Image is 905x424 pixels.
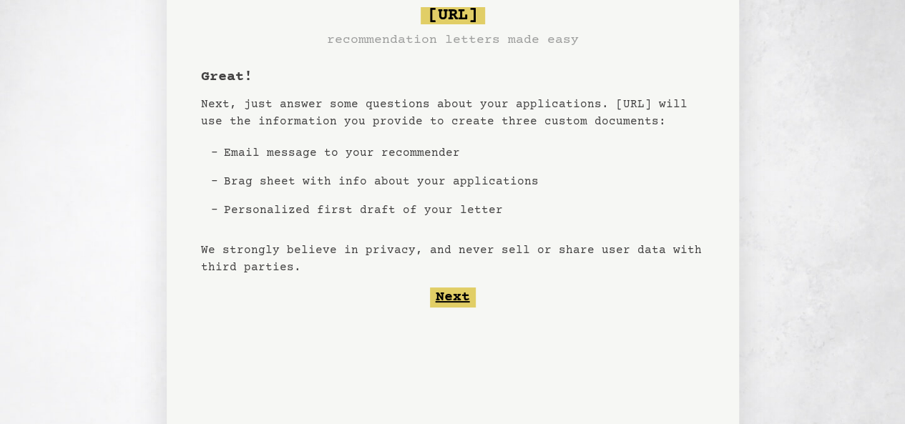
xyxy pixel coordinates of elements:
button: Next [430,287,476,307]
li: Brag sheet with info about your applications [218,167,544,196]
li: Personalized first draft of your letter [218,196,544,225]
li: Email message to your recommender [218,139,544,167]
h1: Great! [201,67,253,87]
p: Next, just answer some questions about your applications. [URL] will use the information you prov... [201,96,705,130]
h3: recommendation letters made easy [327,30,579,50]
p: We strongly believe in privacy, and never sell or share user data with third parties. [201,242,705,276]
span: [URL] [421,7,485,24]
